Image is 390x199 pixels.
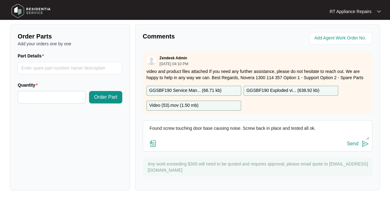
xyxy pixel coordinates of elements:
[149,87,222,94] p: GGSBF190 Service Man... ( 66.71 kb )
[18,32,122,41] p: Order Parts
[9,2,53,20] img: residentia service logo
[329,8,371,15] p: RT Appliance Repairs
[146,68,369,81] p: video and product files attached If you need any further assistance, please do not hesitate to re...
[159,56,187,61] p: Zendesk Admin
[149,140,157,147] img: file-attachment-doc.svg
[18,91,85,103] input: Quantity
[18,82,40,88] label: Quantity
[143,32,253,41] p: Comments
[146,124,369,140] textarea: Found screw touching door base causing noise. Screw back in place and tested all ok.
[18,53,47,59] label: Part Details
[314,34,369,42] input: Add Agent Work Order No.
[159,62,188,66] p: [DATE] 04:10 PM
[246,87,319,94] p: GGSBF190 Exploded vi... ( 638.92 kb )
[361,140,369,147] img: send-icon.svg
[89,91,122,103] button: Order Part
[377,10,381,13] img: dropdown arrow
[347,140,369,148] button: Send
[94,93,117,101] span: Order Part
[18,62,122,74] input: Part Details
[347,141,358,147] div: Send
[149,102,199,109] p: Video (53).mov ( 1.50 mb )
[148,161,369,173] p: Any work exceeding $300 will need to be quoted and requires approval, please email quote to [EMAI...
[18,41,122,47] p: Add your orders one by one
[147,56,156,65] img: user.svg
